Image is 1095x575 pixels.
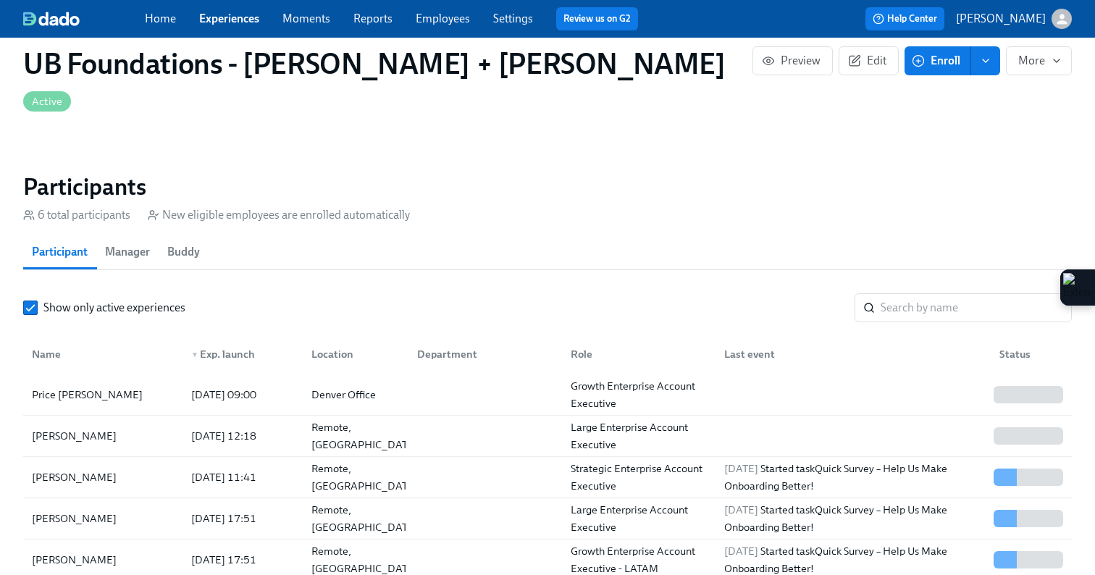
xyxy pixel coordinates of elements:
[406,340,559,369] div: Department
[881,293,1072,322] input: Search by name
[994,345,1069,363] div: Status
[191,351,198,358] span: ▼
[565,419,713,453] div: Large Enterprise Account Executive
[718,501,988,536] div: Started task Quick Survey – Help Us Make Onboarding Better!
[23,207,130,223] div: 6 total participants
[752,46,833,75] button: Preview
[565,377,713,412] div: Growth Enterprise Account Executive
[32,242,88,262] span: Participant
[26,340,180,369] div: Name
[839,46,899,75] button: Edit
[26,345,180,363] div: Name
[556,7,638,30] button: Review us on G2
[23,172,1072,201] h2: Participants
[145,12,176,25] a: Home
[185,469,300,486] div: [DATE] 11:41
[971,46,1000,75] button: enroll
[23,457,1072,498] div: [PERSON_NAME][DATE] 11:41Remote, [GEOGRAPHIC_DATA]Strategic Enterprise Account Executive[DATE] St...
[565,345,713,363] div: Role
[765,54,821,68] span: Preview
[559,340,713,369] div: Role
[905,46,971,75] button: Enroll
[306,460,424,495] div: Remote, [GEOGRAPHIC_DATA]
[199,12,259,25] a: Experiences
[23,416,1072,457] div: [PERSON_NAME][DATE] 12:18Remote, [GEOGRAPHIC_DATA]Large Enterprise Account Executive
[915,54,960,68] span: Enroll
[23,96,71,107] span: Active
[23,12,80,26] img: dado
[1018,54,1060,68] span: More
[185,510,300,527] div: [DATE] 17:51
[26,551,180,568] div: [PERSON_NAME]
[416,12,470,25] a: Employees
[565,460,713,495] div: Strategic Enterprise Account Executive
[988,340,1069,369] div: Status
[724,503,758,516] span: [DATE]
[306,501,424,536] div: Remote, [GEOGRAPHIC_DATA]
[724,545,758,558] span: [DATE]
[718,345,988,363] div: Last event
[300,340,406,369] div: Location
[43,300,185,316] span: Show only active experiences
[26,469,180,486] div: [PERSON_NAME]
[23,12,145,26] a: dado
[167,242,200,262] span: Buddy
[105,242,150,262] span: Manager
[148,207,410,223] div: New eligible employees are enrolled automatically
[26,510,180,527] div: [PERSON_NAME]
[26,427,180,445] div: [PERSON_NAME]
[26,386,180,403] div: Price [PERSON_NAME]
[563,12,631,26] a: Review us on G2
[956,11,1046,27] p: [PERSON_NAME]
[185,551,300,568] div: [DATE] 17:51
[185,345,300,363] div: Exp. launch
[873,12,937,26] span: Help Center
[23,374,1072,416] div: Price [PERSON_NAME][DATE] 09:00Denver OfficeGrowth Enterprise Account Executive
[565,501,713,536] div: Large Enterprise Account Executive
[1006,46,1072,75] button: More
[23,46,752,116] h1: UB Foundations - [PERSON_NAME] + [PERSON_NAME]
[411,345,559,363] div: Department
[718,460,988,495] div: Started task Quick Survey – Help Us Make Onboarding Better!
[956,9,1072,29] button: [PERSON_NAME]
[180,340,300,369] div: ▼Exp. launch
[1063,273,1092,302] img: Extension Icon
[306,345,406,363] div: Location
[865,7,944,30] button: Help Center
[493,12,533,25] a: Settings
[353,12,393,25] a: Reports
[185,386,300,403] div: [DATE] 09:00
[724,462,758,475] span: [DATE]
[185,427,300,445] div: [DATE] 12:18
[282,12,330,25] a: Moments
[851,54,886,68] span: Edit
[306,386,406,403] div: Denver Office
[23,498,1072,540] div: [PERSON_NAME][DATE] 17:51Remote, [GEOGRAPHIC_DATA]Large Enterprise Account Executive[DATE] Starte...
[306,419,424,453] div: Remote, [GEOGRAPHIC_DATA]
[713,340,988,369] div: Last event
